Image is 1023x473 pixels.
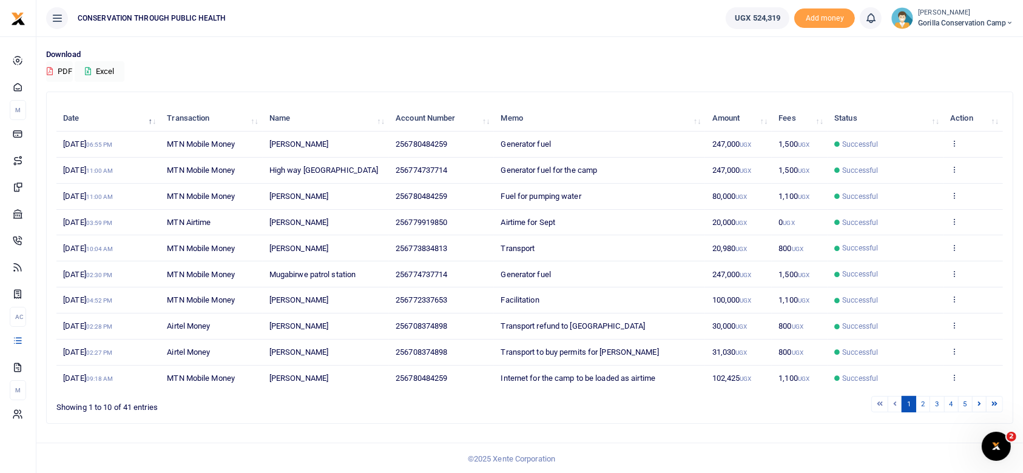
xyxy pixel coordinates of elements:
small: 09:18 AM [86,375,113,382]
span: Facilitation [501,295,539,304]
small: UGX [735,323,747,330]
span: 256772337653 [396,295,447,304]
span: 102,425 [712,374,752,383]
span: 0 [778,218,794,227]
small: UGX [798,375,809,382]
span: Successful [842,191,878,202]
span: [DATE] [63,347,112,357]
span: [DATE] [63,295,112,304]
th: Status: activate to sort column ascending [828,106,944,132]
small: UGX [740,375,751,382]
span: Generator fuel [501,270,551,279]
span: 80,000 [712,192,748,201]
span: Generator fuel for the camp [501,166,598,175]
li: M [10,100,26,120]
img: profile-user [891,7,913,29]
small: UGX [740,297,751,304]
span: 256708374898 [396,347,447,357]
span: Airtel Money [167,321,210,330]
li: Wallet ballance [721,7,794,29]
span: 1,500 [778,166,809,175]
span: Gorilla Conservation Camp [918,18,1013,29]
small: UGX [735,193,747,200]
small: 10:04 AM [86,246,113,252]
span: [DATE] [63,374,113,383]
small: UGX [798,297,809,304]
li: Ac [10,307,26,327]
span: 20,980 [712,244,748,253]
span: [PERSON_NAME] [269,192,328,201]
span: Add money [794,8,855,29]
li: M [10,380,26,400]
span: 1,100 [778,374,809,383]
small: UGX [735,246,747,252]
th: Transaction: activate to sort column ascending [160,106,262,132]
small: UGX [735,220,747,226]
span: Successful [842,373,878,384]
span: [PERSON_NAME] [269,139,328,149]
span: MTN Mobile Money [167,192,235,201]
small: 11:00 AM [86,167,113,174]
small: UGX [740,141,751,148]
span: 30,000 [712,321,748,330]
span: Successful [842,165,878,176]
span: 247,000 [712,270,752,279]
small: UGX [792,349,803,356]
small: UGX [798,193,809,200]
span: 256774737714 [396,270,447,279]
a: profile-user [PERSON_NAME] Gorilla Conservation Camp [891,7,1013,29]
span: High way [GEOGRAPHIC_DATA] [269,166,379,175]
small: UGX [740,272,751,278]
span: [DATE] [63,270,112,279]
span: [DATE] [63,321,112,330]
a: 3 [930,396,944,412]
li: Toup your wallet [794,8,855,29]
span: 800 [778,244,803,253]
button: PDF [46,61,73,82]
span: 800 [778,347,803,357]
small: UGX [798,167,809,174]
button: Excel [75,61,124,82]
small: 02:30 PM [86,272,113,278]
span: 1,100 [778,192,809,201]
span: 256780484259 [396,139,447,149]
span: MTN Mobile Money [167,244,235,253]
small: 06:55 PM [86,141,113,148]
div: Showing 1 to 10 of 41 entries [56,395,446,414]
img: logo-small [11,12,25,26]
span: Fuel for pumping water [501,192,581,201]
small: UGX [735,349,747,356]
span: 800 [778,321,803,330]
span: Generator fuel [501,139,551,149]
span: MTN Mobile Money [167,374,235,383]
small: 04:52 PM [86,297,113,304]
span: [DATE] [63,218,112,227]
small: 02:27 PM [86,349,113,356]
span: Mugabirwe patrol station [269,270,356,279]
th: Memo: activate to sort column ascending [494,106,705,132]
span: Airtel Money [167,347,210,357]
small: UGX [783,220,795,226]
span: 20,000 [712,218,748,227]
small: UGX [792,323,803,330]
span: Airtime for Sept [501,218,556,227]
span: [DATE] [63,166,113,175]
span: 1,500 [778,139,809,149]
span: Successful [842,269,878,280]
small: [PERSON_NAME] [918,8,1013,18]
small: 03:59 PM [86,220,113,226]
span: MTN Mobile Money [167,166,235,175]
span: Internet for the camp to be loaded as airtime [501,374,656,383]
span: Transport [501,244,535,253]
a: Add money [794,13,855,22]
span: UGX 524,319 [735,12,780,24]
span: 256780484259 [396,374,447,383]
a: 2 [916,396,930,412]
th: Action: activate to sort column ascending [944,106,1003,132]
span: 247,000 [712,139,752,149]
span: 256773834813 [396,244,447,253]
span: [DATE] [63,244,113,253]
small: UGX [792,246,803,252]
span: MTN Airtime [167,218,211,227]
span: [PERSON_NAME] [269,321,328,330]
